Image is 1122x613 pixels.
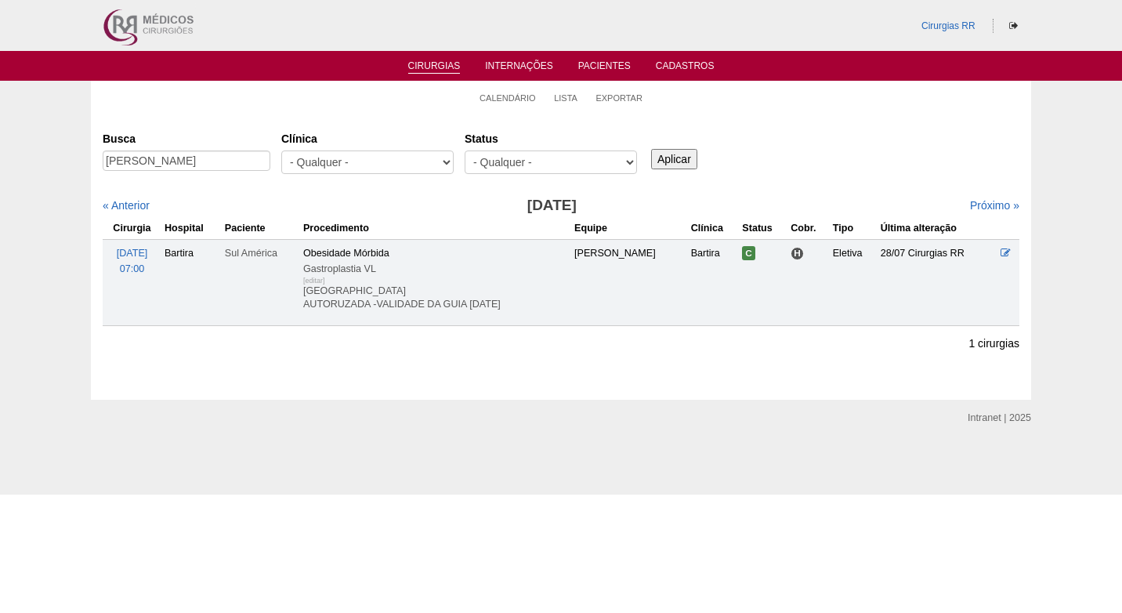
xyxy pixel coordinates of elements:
[303,261,568,277] div: Gastroplastia VL
[791,247,804,260] span: Hospital
[651,149,697,169] input: Aplicar
[281,131,454,147] label: Clínica
[830,239,878,325] td: Eletiva
[554,92,577,103] a: Lista
[480,92,536,103] a: Calendário
[742,246,755,260] span: Confirmada
[117,248,148,274] a: [DATE] 07:00
[103,217,161,240] th: Cirurgia
[485,60,553,76] a: Internações
[161,217,222,240] th: Hospital
[303,285,568,311] p: [GEOGRAPHIC_DATA] AUTORUZADA -VALIDADE DA GUIA [DATE]
[571,239,688,325] td: [PERSON_NAME]
[408,60,461,74] a: Cirurgias
[968,336,1019,351] p: 1 cirurgias
[688,217,740,240] th: Clínica
[465,131,637,147] label: Status
[161,239,222,325] td: Bartira
[656,60,715,76] a: Cadastros
[578,60,631,76] a: Pacientes
[303,273,325,288] div: [editar]
[323,194,781,217] h3: [DATE]
[595,92,642,103] a: Exportar
[968,410,1031,426] div: Intranet | 2025
[225,245,297,261] div: Sul América
[787,217,830,240] th: Cobr.
[878,239,997,325] td: 28/07 Cirurgias RR
[300,239,571,325] td: Obesidade Mórbida
[878,217,997,240] th: Última alteração
[117,248,148,259] span: [DATE]
[830,217,878,240] th: Tipo
[1001,248,1011,259] a: Editar
[970,199,1019,212] a: Próximo »
[739,217,787,240] th: Status
[300,217,571,240] th: Procedimento
[688,239,740,325] td: Bartira
[921,20,975,31] a: Cirurgias RR
[222,217,300,240] th: Paciente
[120,263,145,274] span: 07:00
[103,199,150,212] a: « Anterior
[1009,21,1018,31] i: Sair
[103,131,270,147] label: Busca
[571,217,688,240] th: Equipe
[103,151,270,171] input: Digite os termos que você deseja procurar.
